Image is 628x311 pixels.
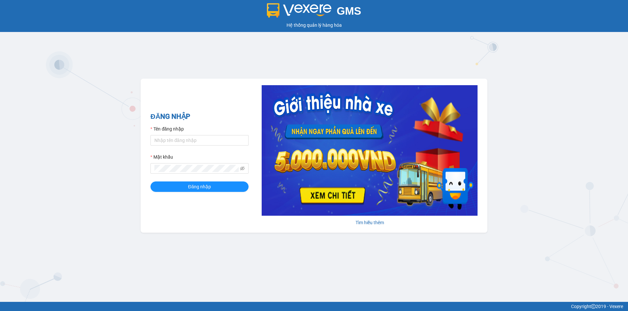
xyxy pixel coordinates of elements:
img: banner-0 [262,85,478,216]
h2: ĐĂNG NHẬP [150,111,249,122]
button: Đăng nhập [150,181,249,192]
label: Mật khẩu [150,153,173,161]
div: Hệ thống quản lý hàng hóa [2,22,626,29]
div: Copyright 2019 - Vexere [5,303,623,310]
input: Mật khẩu [154,165,239,172]
span: copyright [591,304,596,309]
span: GMS [337,5,361,17]
span: eye-invisible [240,166,245,171]
div: Tìm hiểu thêm [262,219,478,226]
a: GMS [267,10,361,15]
input: Tên đăng nhập [150,135,249,146]
span: Đăng nhập [188,183,211,190]
img: logo 2 [267,3,332,18]
label: Tên đăng nhập [150,125,184,132]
